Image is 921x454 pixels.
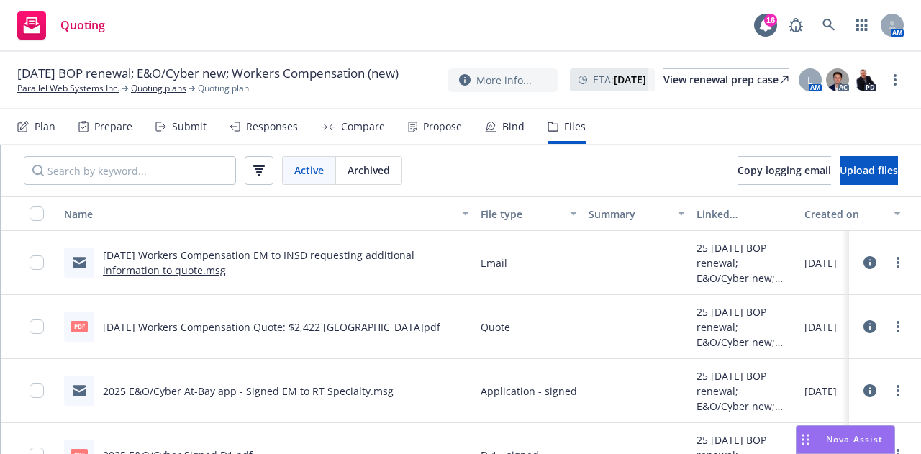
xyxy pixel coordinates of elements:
span: Copy logging email [738,163,831,177]
span: [DATE] [804,383,837,399]
a: [DATE] Workers Compensation EM to INSD requesting additional information to quote.msg [103,248,414,277]
div: Prepare [94,121,132,132]
strong: [DATE] [614,73,646,86]
a: Switch app [848,11,876,40]
a: Parallel Web Systems Inc. [17,82,119,95]
input: Toggle Row Selected [30,383,44,398]
a: 2025 E&O/Cyber At-Bay app - Signed EM to RT Specialty.msg [103,384,394,398]
span: Email [481,255,507,271]
span: More info... [476,73,532,88]
button: Upload files [840,156,898,185]
button: Nova Assist [796,425,895,454]
span: Active [294,163,324,178]
div: Files [564,121,586,132]
div: 25 [DATE] BOP renewal; E&O/Cyber new; Workers Compensation (new) [697,368,793,414]
div: 25 [DATE] BOP renewal; E&O/Cyber new; Workers Compensation (new) [697,240,793,286]
input: Toggle Row Selected [30,255,44,270]
div: Plan [35,121,55,132]
input: Search by keyword... [24,156,236,185]
div: Bind [502,121,525,132]
a: more [889,318,907,335]
span: L [807,73,813,88]
div: Summary [589,206,669,222]
span: Quoting [60,19,105,31]
button: Copy logging email [738,156,831,185]
span: Nova Assist [826,433,883,445]
div: Responses [246,121,298,132]
button: Summary [583,196,691,231]
button: Created on [799,196,907,231]
div: View renewal prep case [663,69,789,91]
a: [DATE] Workers Compensation Quote: $2,422 [GEOGRAPHIC_DATA]pdf [103,320,440,334]
div: Submit [172,121,207,132]
a: more [886,71,904,88]
button: Name [58,196,475,231]
span: Archived [348,163,390,178]
button: Linked associations [691,196,799,231]
div: Propose [423,121,462,132]
a: more [889,254,907,271]
a: View renewal prep case [663,68,789,91]
span: [DATE] BOP renewal; E&O/Cyber new; Workers Compensation (new) [17,65,399,82]
span: Quote [481,319,510,335]
span: ETA : [593,72,646,87]
div: Compare [341,121,385,132]
img: photo [853,68,876,91]
div: 16 [764,14,777,27]
a: Report a Bug [781,11,810,40]
span: Quoting plan [198,82,249,95]
span: pdf [71,321,88,332]
a: Quoting [12,5,111,45]
a: Search [815,11,843,40]
button: File type [475,196,583,231]
div: Linked associations [697,206,793,222]
input: Toggle Row Selected [30,319,44,334]
div: File type [481,206,561,222]
span: [DATE] [804,319,837,335]
div: Drag to move [797,426,815,453]
span: Upload files [840,163,898,177]
div: Name [64,206,453,222]
a: more [889,382,907,399]
button: More info... [448,68,558,92]
input: Select all [30,206,44,221]
div: Created on [804,206,885,222]
span: Application - signed [481,383,577,399]
div: 25 [DATE] BOP renewal; E&O/Cyber new; Workers Compensation (new) [697,304,793,350]
a: Quoting plans [131,82,186,95]
img: photo [826,68,849,91]
span: [DATE] [804,255,837,271]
